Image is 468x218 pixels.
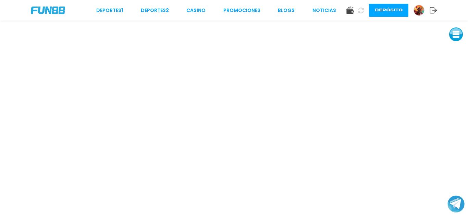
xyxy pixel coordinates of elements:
a: NOTICIAS [312,7,336,14]
a: Deportes2 [141,7,169,14]
a: CASINO [186,7,206,14]
img: Avatar [414,5,424,15]
img: Company Logo [31,7,65,14]
a: Deportes1 [96,7,123,14]
a: Avatar [414,5,430,16]
a: Promociones [223,7,260,14]
button: Depósito [369,4,408,17]
button: Join telegram channel [447,195,465,213]
a: BLOGS [278,7,295,14]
